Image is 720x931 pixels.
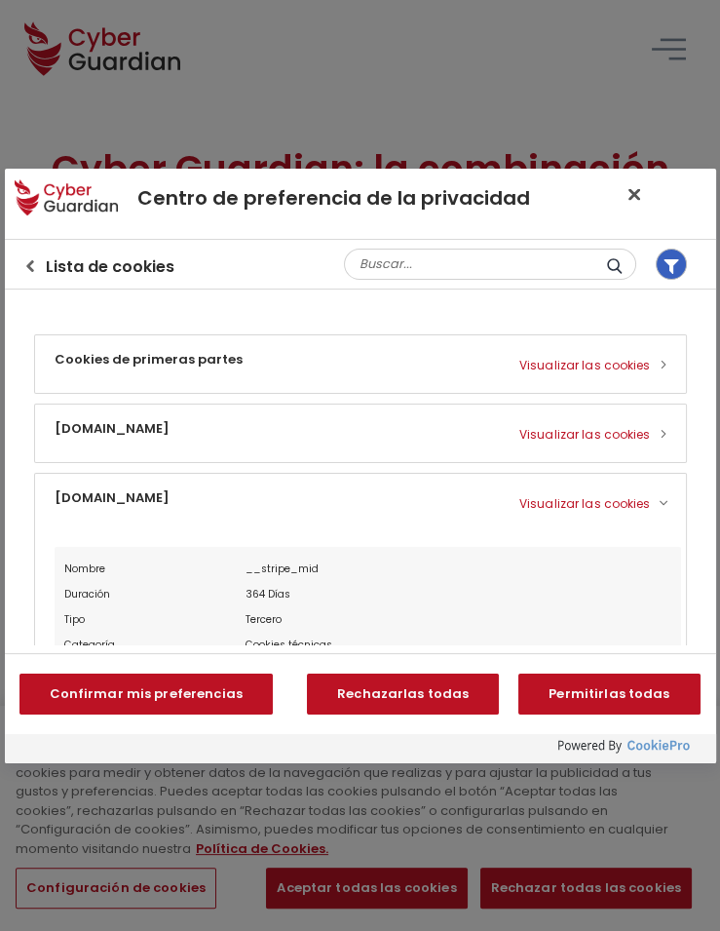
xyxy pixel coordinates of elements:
div: Tipo [64,607,246,633]
div: Centro de preferencias [5,169,716,763]
a: Powered by OneTrust Se abre en una nueva pestaña [558,739,706,763]
div: Logotipo de la empresa [15,178,119,217]
div: Nombre [64,557,246,582]
h3: Lista de cookies [46,257,174,278]
div: 364 Días [246,582,670,607]
div: Cookies técnicas [246,633,670,658]
button: Confirmar mis preferencias [19,674,273,715]
div: Duración [64,582,246,607]
h2: Centro de preferencia de la privacidad [137,186,624,210]
button: Cerrar centro de preferencias [613,173,656,215]
input: Búsqueda en la lista de cookies [344,249,636,280]
div: Categoría [64,633,246,658]
img: Powered by OneTrust Se abre en una nueva pestaña [558,739,691,755]
div: Centro de preferencia de la privacidad [5,169,716,763]
button: Permitirlas todas [518,674,700,715]
button: Filtrar Lista de cookies [656,249,687,280]
div: Tercero [246,607,670,633]
img: Logotipo de la empresa [15,179,119,215]
button: Volver al centro de preferencias [24,260,36,272]
button: Rechazarlas todas [307,674,499,715]
div: __stripe_mid [246,557,670,582]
